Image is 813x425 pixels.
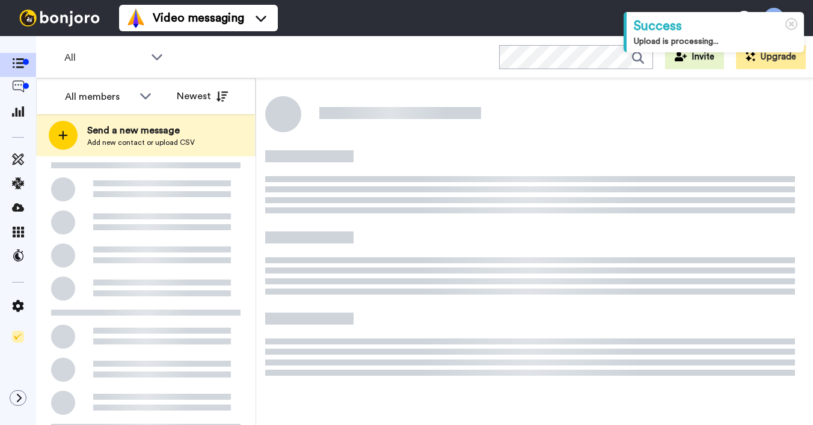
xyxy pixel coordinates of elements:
img: Checklist.svg [12,331,24,343]
button: Invite [665,45,724,69]
span: Send a new message [87,123,195,138]
div: Success [634,17,797,35]
img: vm-color.svg [126,8,146,28]
span: Add new contact or upload CSV [87,138,195,147]
span: Video messaging [153,10,244,26]
img: bj-logo-header-white.svg [14,10,105,26]
span: All [64,50,145,65]
button: Upgrade [736,45,806,69]
div: Upload is processing... [634,35,797,47]
button: Newest [168,84,237,108]
div: All members [65,90,133,104]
